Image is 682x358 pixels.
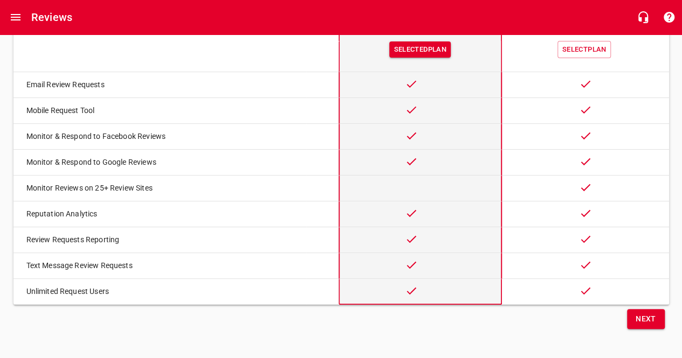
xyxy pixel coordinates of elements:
p: Monitor Reviews on 25+ Review Sites [26,182,307,194]
button: Next [627,309,665,329]
button: Support Portal [656,4,682,30]
button: SelectedPlan [389,41,450,58]
h6: Reviews [31,9,72,26]
p: Monitor & Respond to Facebook Reviews [26,131,307,142]
p: Unlimited Request Users [26,286,307,297]
p: Review Requests Reporting [26,234,307,245]
p: Reputation Analytics [26,208,307,220]
p: Mobile Request Tool [26,105,307,116]
span: Selected Plan [394,44,446,56]
button: SelectPlan [557,41,611,59]
button: Live Chat [630,4,656,30]
p: Email Review Requests [26,79,307,90]
button: Open drawer [3,4,29,30]
span: Next [636,312,656,326]
p: Text Message Review Requests [26,260,307,271]
p: Monitor & Respond to Google Reviews [26,157,307,168]
span: Select Plan [562,44,607,56]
